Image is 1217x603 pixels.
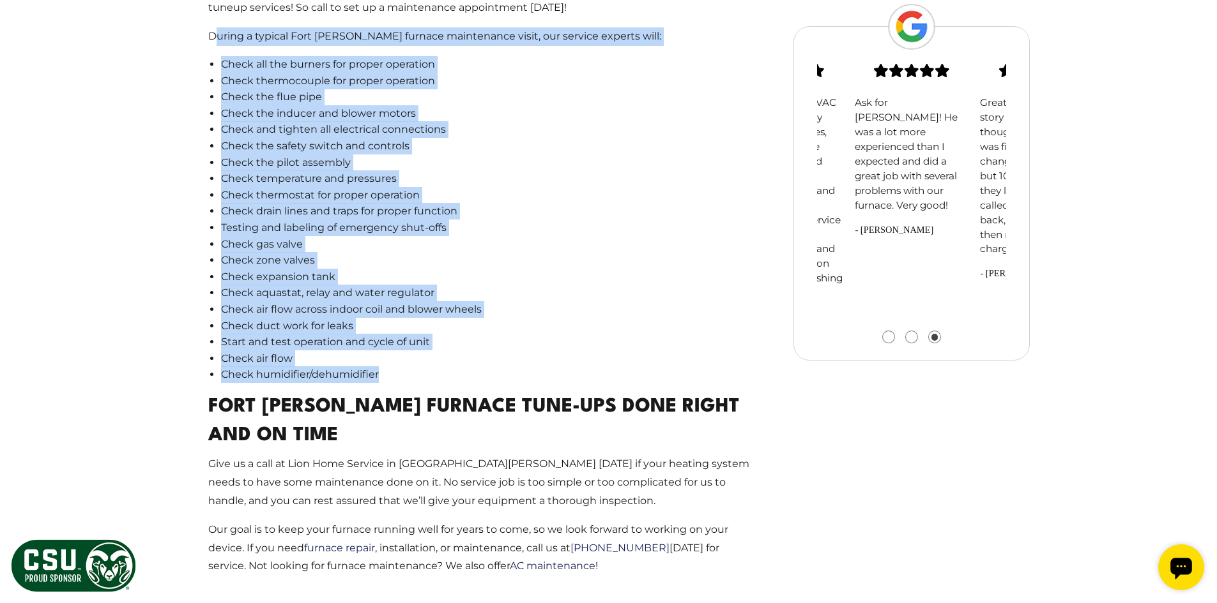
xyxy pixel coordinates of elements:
p: During a typical Fort [PERSON_NAME] furnace maintenance visit, our service experts will: [208,27,757,46]
li: Check thermocouple for proper operation [221,73,757,89]
span: - [PERSON_NAME] [980,267,1094,281]
li: Check thermostat for proper operation [221,187,757,204]
p: Our goal is to keep your furnace running well for years to come, so we look forward to working on... [208,521,757,576]
li: Check drain lines and traps for proper function [221,203,757,220]
li: Check the safety switch and controls [221,138,757,154]
li: Check and tighten all electrical connections [221,121,757,138]
a: AC maintenance [510,560,595,572]
li: Check gas valve [221,236,757,253]
li: Start and test operation and cycle of unit [221,334,757,350]
img: Google Logo [888,4,935,50]
li: Check air flow across indoor coil and blower wheels [221,301,757,318]
li: Check temperature and pressures [221,170,757,187]
li: Check all the burners for proper operation [221,56,757,73]
li: Check air flow [221,350,757,367]
li: Check duct work for leaks [221,318,757,334]
img: CSU Sponsor Badge [10,538,137,593]
li: Check zone valves [221,252,757,269]
a: [PHONE_NUMBER] [570,542,670,554]
p: Give us a call at Lion Home Service in [GEOGRAPHIC_DATA][PERSON_NAME] [DATE] if your heating syst... [208,455,757,510]
li: Check humidifier/dehumidifier [221,366,757,383]
li: Check aquastat, relay and water regulator [221,285,757,301]
div: Open chat widget [5,5,51,51]
li: Testing and labeling of emergency shut-offs [221,220,757,236]
li: Check the pilot assembly [221,154,757,171]
div: slide 1 [974,38,1099,282]
p: Great experience! Long story short: They thought the furnace was fixed after changing out a part,... [980,96,1094,257]
a: furnace repair [304,542,375,554]
li: Check expansion tank [221,269,757,285]
div: carousel [817,38,1006,343]
div: slide 3 (centered) [849,38,974,238]
h2: Fort [PERSON_NAME] Furnace Tune-ups Done Right and on Time [208,393,757,450]
li: Check the inducer and blower motors [221,105,757,122]
li: Check the flue pipe [221,89,757,105]
p: Ask for [PERSON_NAME]! He was a lot more experienced than I expected and did a great job with sev... [855,96,968,213]
span: - [PERSON_NAME] [855,223,968,237]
